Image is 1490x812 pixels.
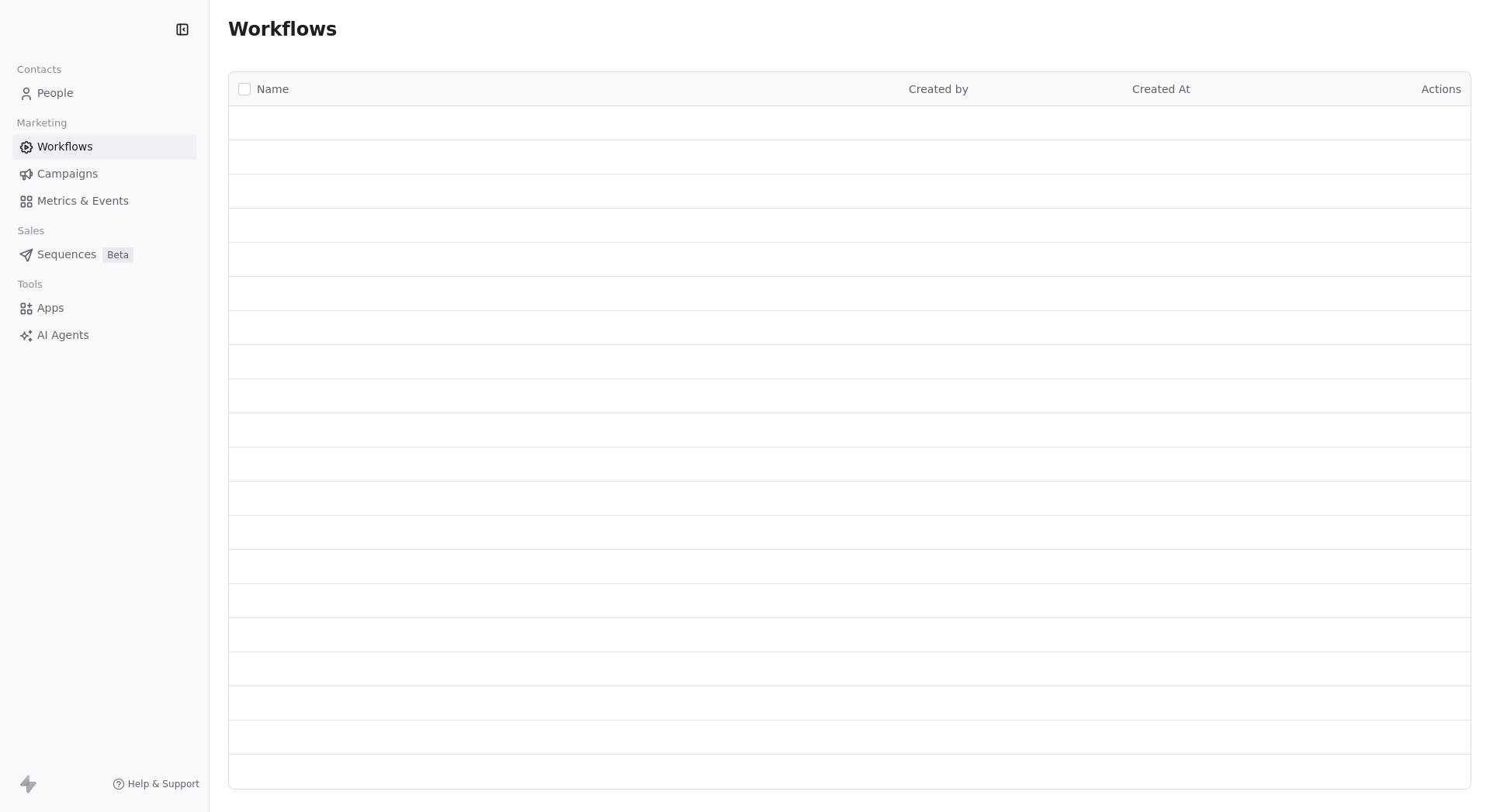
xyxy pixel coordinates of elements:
[1422,83,1461,95] span: Actions
[11,273,49,296] span: Tools
[37,193,129,209] span: Metrics & Events
[37,85,74,102] span: People
[37,300,64,316] span: Apps
[128,778,199,790] span: Help & Support
[12,161,196,187] a: Campaigns
[12,188,196,214] a: Metrics & Events
[10,112,74,135] span: Marketing
[1132,83,1190,95] span: Created At
[12,242,196,268] a: SequencesBeta
[37,166,98,182] span: Campaigns
[113,778,199,790] a: Help & Support
[12,295,196,321] a: Apps
[11,219,51,243] span: Sales
[37,247,96,263] span: Sequences
[37,139,93,155] span: Workflows
[12,81,196,106] a: People
[12,323,196,348] a: AI Agents
[37,327,89,344] span: AI Agents
[12,134,196,160] a: Workflows
[10,58,68,81] span: Contacts
[228,19,337,40] span: Workflows
[257,81,289,98] span: Name
[909,83,968,95] span: Created by
[102,247,133,263] span: Beta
